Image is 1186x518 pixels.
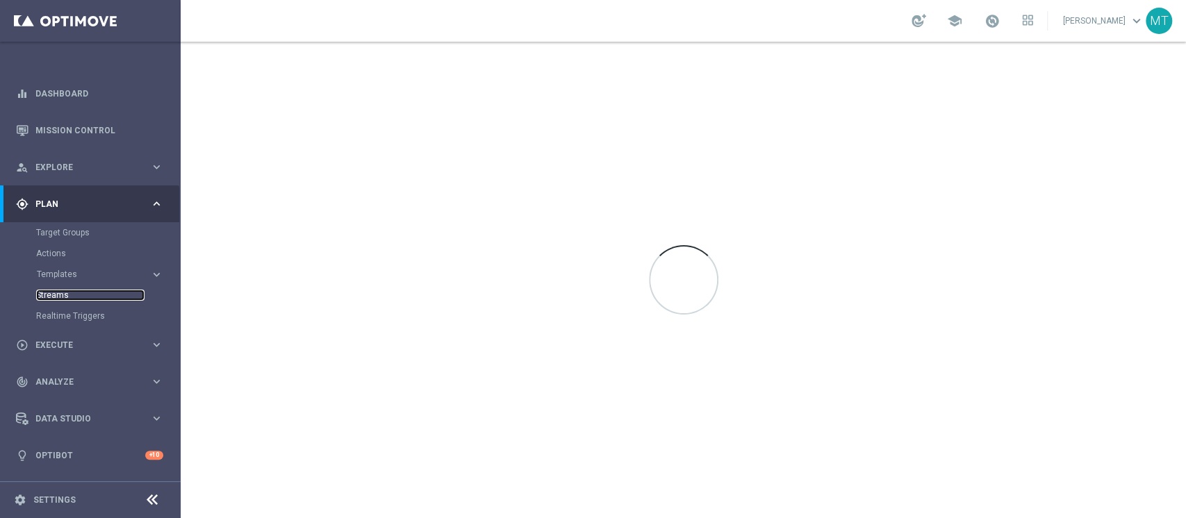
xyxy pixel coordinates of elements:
button: lightbulb Optibot +10 [15,450,164,461]
button: Templates keyboard_arrow_right [36,269,164,280]
div: Optibot [16,437,163,474]
button: Data Studio keyboard_arrow_right [15,413,164,424]
span: Execute [35,341,150,349]
div: Templates [36,264,179,285]
button: track_changes Analyze keyboard_arrow_right [15,376,164,387]
div: Plan [16,198,150,210]
button: gps_fixed Plan keyboard_arrow_right [15,199,164,210]
a: Streams [36,290,145,301]
span: Plan [35,200,150,208]
a: [PERSON_NAME]keyboard_arrow_down [1062,10,1146,31]
i: gps_fixed [16,198,28,210]
div: Explore [16,161,150,174]
i: keyboard_arrow_right [150,412,163,425]
a: Settings [33,496,76,504]
span: Explore [35,163,150,172]
div: Analyze [16,376,150,388]
i: play_circle_outline [16,339,28,351]
span: Analyze [35,378,150,386]
div: Streams [36,285,179,306]
button: play_circle_outline Execute keyboard_arrow_right [15,340,164,351]
span: Templates [37,270,136,278]
div: Actions [36,243,179,264]
i: settings [14,494,26,506]
div: Mission Control [16,112,163,149]
div: Data Studio [16,412,150,425]
div: Templates [37,270,150,278]
span: school [947,13,962,28]
div: MT [1146,8,1172,34]
i: track_changes [16,376,28,388]
div: Dashboard [16,75,163,112]
i: keyboard_arrow_right [150,197,163,210]
div: Target Groups [36,222,179,243]
span: keyboard_arrow_down [1129,13,1144,28]
i: keyboard_arrow_right [150,160,163,174]
a: Dashboard [35,75,163,112]
div: Execute [16,339,150,351]
a: Optibot [35,437,145,474]
i: keyboard_arrow_right [150,268,163,281]
i: lightbulb [16,449,28,462]
a: Target Groups [36,227,145,238]
a: Realtime Triggers [36,310,145,321]
button: person_search Explore keyboard_arrow_right [15,162,164,173]
button: Mission Control [15,125,164,136]
div: Realtime Triggers [36,306,179,326]
i: keyboard_arrow_right [150,375,163,388]
i: equalizer [16,87,28,100]
div: +10 [145,451,163,460]
span: Data Studio [35,415,150,423]
button: equalizer Dashboard [15,88,164,99]
i: keyboard_arrow_right [150,338,163,351]
i: person_search [16,161,28,174]
a: Mission Control [35,112,163,149]
a: Actions [36,248,145,259]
